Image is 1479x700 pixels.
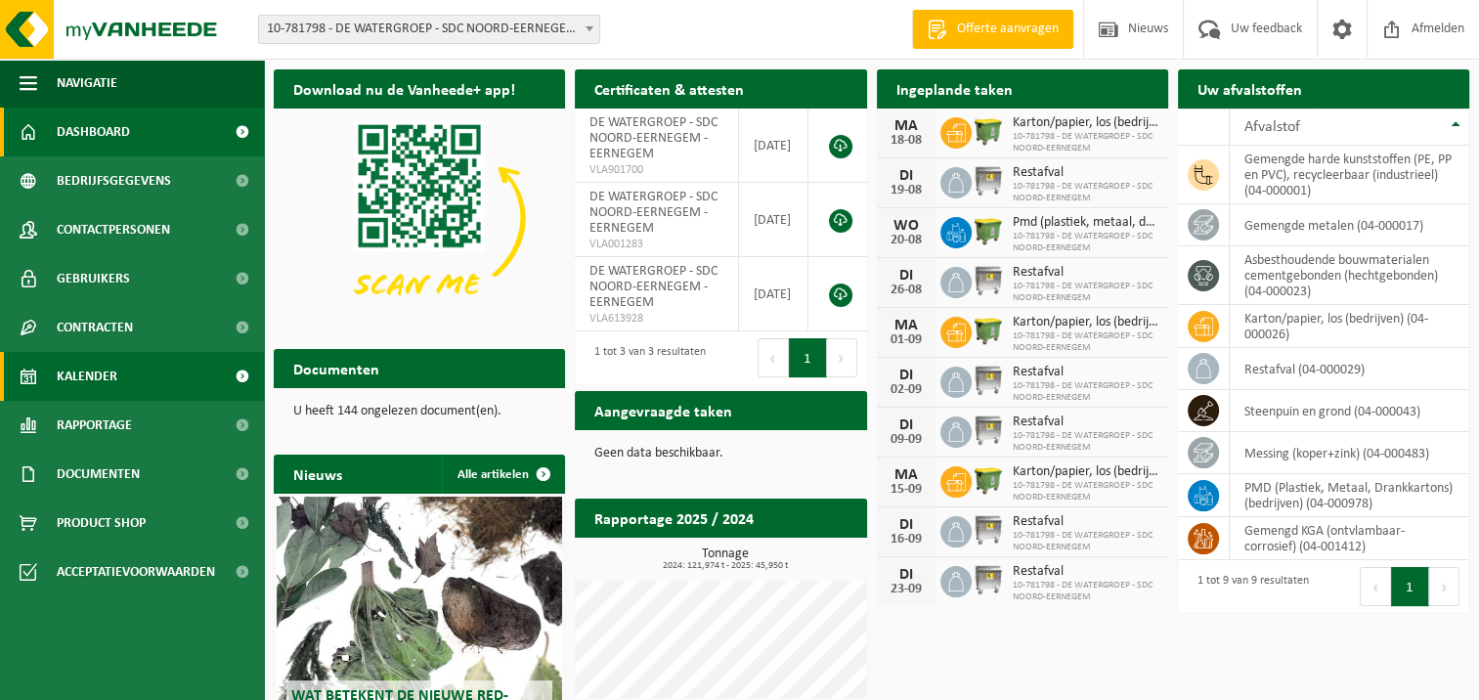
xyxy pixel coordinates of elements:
span: 2024: 121,974 t - 2025: 45,950 t [585,561,866,571]
span: VLA613928 [589,311,723,327]
h3: Tonnage [585,547,866,571]
span: 10-781798 - DE WATERGROEP - SDC NOORD-EERNEGEM - EERNEGEM [259,16,599,43]
div: 16-09 [887,533,926,547]
h2: Uw afvalstoffen [1178,69,1322,108]
div: DI [887,417,926,433]
h2: Aangevraagde taken [575,391,752,429]
span: Restafval [1013,165,1158,181]
a: Alle artikelen [442,455,563,494]
h2: Download nu de Vanheede+ app! [274,69,535,108]
img: WB-1100-GAL-GY-01 [972,414,1005,447]
div: 18-08 [887,134,926,148]
span: 10-781798 - DE WATERGROEP - SDC NOORD-EERNEGEM [1013,281,1158,304]
span: Contactpersonen [57,205,170,254]
span: DE WATERGROEP - SDC NOORD-EERNEGEM - EERNEGEM [589,115,718,161]
h2: Rapportage 2025 / 2024 [575,499,773,537]
td: [DATE] [739,257,808,331]
span: 10-781798 - DE WATERGROEP - SDC NOORD-EERNEGEM [1013,181,1158,204]
td: restafval (04-000029) [1230,348,1469,390]
h2: Certificaten & attesten [575,69,763,108]
div: 01-09 [887,333,926,347]
div: 15-09 [887,483,926,497]
span: Restafval [1013,415,1158,430]
div: 09-09 [887,433,926,447]
span: 10-781798 - DE WATERGROEP - SDC NOORD-EERNEGEM [1013,430,1158,454]
img: Download de VHEPlus App [274,109,565,328]
div: 1 tot 9 van 9 resultaten [1188,565,1309,608]
img: WB-1100-HPE-GN-50 [972,214,1005,247]
img: WB-1100-HPE-GN-51 [972,114,1005,148]
span: 10-781798 - DE WATERGROEP - SDC NOORD-EERNEGEM [1013,131,1158,154]
span: 10-781798 - DE WATERGROEP - SDC NOORD-EERNEGEM [1013,330,1158,354]
img: WB-1100-GAL-GY-01 [972,563,1005,596]
span: Offerte aanvragen [952,20,1064,39]
a: Bekijk rapportage [721,537,865,576]
span: Kalender [57,352,117,401]
button: Previous [1360,567,1391,606]
span: DE WATERGROEP - SDC NOORD-EERNEGEM - EERNEGEM [589,264,718,310]
h2: Nieuws [274,455,362,493]
span: DE WATERGROEP - SDC NOORD-EERNEGEM - EERNEGEM [589,190,718,236]
div: WO [887,218,926,234]
span: Rapportage [57,401,132,450]
span: Gebruikers [57,254,130,303]
div: MA [887,318,926,333]
td: messing (koper+zink) (04-000483) [1230,432,1469,474]
img: WB-1100-GAL-GY-01 [972,513,1005,547]
div: 26-08 [887,284,926,297]
img: WB-1100-GAL-GY-01 [972,264,1005,297]
span: Documenten [57,450,140,499]
button: Previous [758,338,789,377]
td: [DATE] [739,183,808,257]
span: 10-781798 - DE WATERGROEP - SDC NOORD-EERNEGEM [1013,530,1158,553]
img: WB-1100-HPE-GN-51 [972,314,1005,347]
td: gemengde metalen (04-000017) [1230,204,1469,246]
span: 10-781798 - DE WATERGROEP - SDC NOORD-EERNEGEM [1013,580,1158,603]
img: WB-1100-GAL-GY-01 [972,364,1005,397]
span: Acceptatievoorwaarden [57,547,215,596]
div: 1 tot 3 van 3 resultaten [585,336,706,379]
img: WB-1100-GAL-GY-01 [972,164,1005,197]
span: Contracten [57,303,133,352]
span: Restafval [1013,265,1158,281]
span: VLA001283 [589,237,723,252]
button: Next [1429,567,1459,606]
div: DI [887,168,926,184]
p: U heeft 144 ongelezen document(en). [293,405,545,418]
button: Next [827,338,857,377]
span: Afvalstof [1244,119,1300,135]
h2: Documenten [274,349,399,387]
div: DI [887,268,926,284]
div: 19-08 [887,184,926,197]
span: Bedrijfsgegevens [57,156,171,205]
a: Offerte aanvragen [912,10,1073,49]
span: 10-781798 - DE WATERGROEP - SDC NOORD-EERNEGEM [1013,231,1158,254]
div: DI [887,567,926,583]
td: gemengd KGA (ontvlambaar-corrosief) (04-001412) [1230,517,1469,560]
td: steenpuin en grond (04-000043) [1230,390,1469,432]
span: Product Shop [57,499,146,547]
span: Restafval [1013,365,1158,380]
div: MA [887,467,926,483]
td: PMD (Plastiek, Metaal, Drankkartons) (bedrijven) (04-000978) [1230,474,1469,517]
span: Restafval [1013,514,1158,530]
h2: Ingeplande taken [877,69,1032,108]
span: Karton/papier, los (bedrijven) [1013,115,1158,131]
span: 10-781798 - DE WATERGROEP - SDC NOORD-EERNEGEM [1013,380,1158,404]
span: Karton/papier, los (bedrijven) [1013,315,1158,330]
button: 1 [789,338,827,377]
div: MA [887,118,926,134]
span: Karton/papier, los (bedrijven) [1013,464,1158,480]
span: Pmd (plastiek, metaal, drankkartons) (bedrijven) [1013,215,1158,231]
div: 02-09 [887,383,926,397]
div: 20-08 [887,234,926,247]
td: asbesthoudende bouwmaterialen cementgebonden (hechtgebonden) (04-000023) [1230,246,1469,305]
span: Navigatie [57,59,117,108]
div: DI [887,368,926,383]
span: 10-781798 - DE WATERGROEP - SDC NOORD-EERNEGEM [1013,480,1158,503]
img: WB-1100-HPE-GN-51 [972,463,1005,497]
div: 23-09 [887,583,926,596]
span: Dashboard [57,108,130,156]
div: DI [887,517,926,533]
button: 1 [1391,567,1429,606]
